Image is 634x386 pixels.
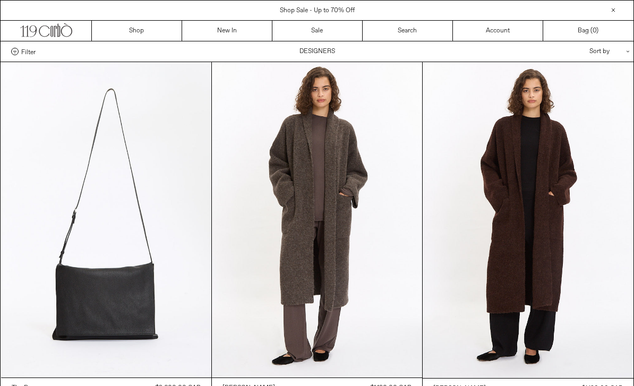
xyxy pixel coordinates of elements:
[423,62,633,378] img: Lauren Manoogian Double Face Long Coat in merlot
[92,21,182,41] a: Shop
[527,41,623,62] div: Sort by
[21,48,36,55] span: Filter
[272,21,363,41] a: Sale
[212,62,422,378] img: Lauren Manoogian Double Face Long Coat in grey taupe
[1,62,211,378] img: The Row Nan Messenger Bag
[593,26,598,36] span: )
[182,21,272,41] a: New In
[543,21,633,41] a: Bag ()
[363,21,453,41] a: Search
[593,27,596,35] span: 0
[453,21,543,41] a: Account
[280,6,355,15] a: Shop Sale - Up to 70% Off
